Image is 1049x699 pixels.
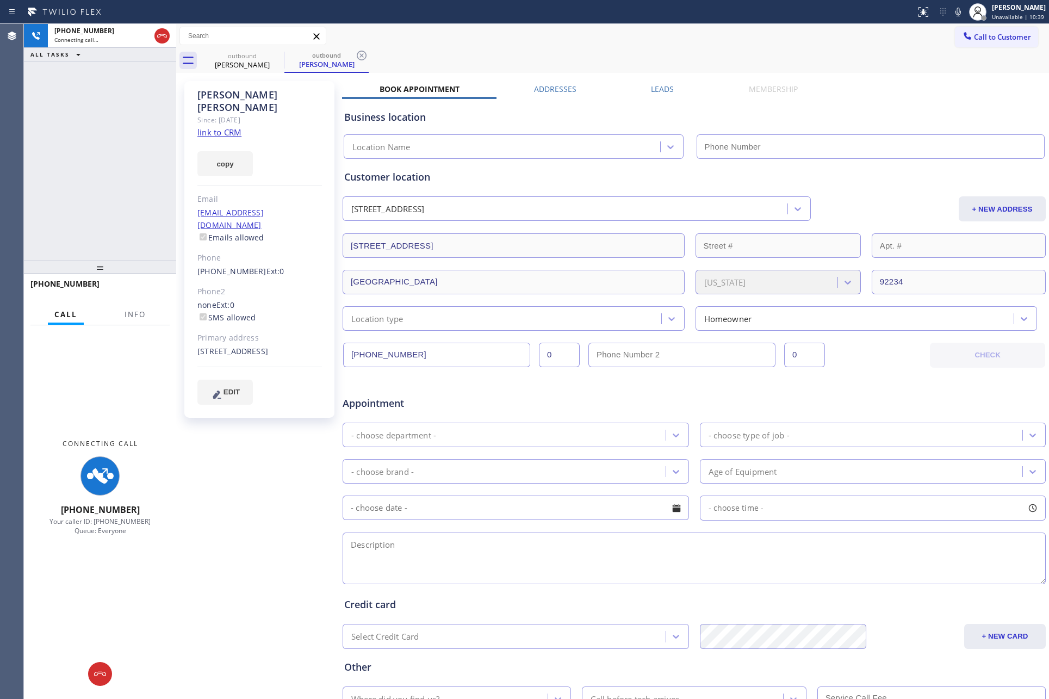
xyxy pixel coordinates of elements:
span: [PHONE_NUMBER] [54,26,114,35]
span: Connecting Call [63,439,138,448]
div: [PERSON_NAME] [992,3,1046,12]
span: Info [125,310,146,319]
div: Lester Townsend [201,48,283,73]
span: Ext: 0 [216,300,234,310]
a: link to CRM [197,127,241,138]
button: Hang up [88,662,112,686]
input: Phone Number [343,343,530,367]
div: - choose type of job - [709,429,790,441]
input: Street # [696,233,861,258]
input: - choose date - [343,496,689,520]
div: Primary address [197,332,322,344]
div: Email [197,193,322,206]
div: Age of Equipment [709,465,777,478]
div: Phone [197,252,322,264]
input: Apt. # [872,233,1046,258]
button: copy [197,151,253,176]
input: ZIP [872,270,1046,294]
label: Emails allowed [197,232,264,243]
div: Business location [344,110,1044,125]
input: SMS allowed [200,313,207,320]
button: Hang up [154,28,170,44]
span: Your caller ID: [PHONE_NUMBER] Queue: Everyone [49,517,151,535]
div: Other [344,660,1044,675]
div: Phone2 [197,286,322,298]
button: Call [48,304,84,325]
a: [PHONE_NUMBER] [197,266,266,276]
span: [PHONE_NUMBER] [61,504,140,516]
button: Call to Customer [955,27,1038,47]
span: Ext: 0 [266,266,284,276]
div: [PERSON_NAME] [PERSON_NAME] [197,89,322,114]
div: Credit card [344,597,1044,612]
a: [EMAIL_ADDRESS][DOMAIN_NAME] [197,207,264,230]
button: CHECK [930,343,1045,368]
button: ALL TASKS [24,48,91,61]
label: Book Appointment [380,84,460,94]
span: Call [54,310,77,319]
div: [PERSON_NAME] [285,59,368,69]
label: Leads [651,84,674,94]
button: + NEW CARD [964,624,1046,649]
span: EDIT [224,388,240,396]
div: - choose department - [351,429,436,441]
input: Ext. 2 [784,343,825,367]
input: Address [343,233,685,258]
span: Connecting call… [54,36,98,44]
input: Phone Number [697,134,1045,159]
span: Call to Customer [974,32,1031,42]
div: Since: [DATE] [197,114,322,126]
input: Emails allowed [200,233,207,240]
span: Unavailable | 10:39 [992,13,1044,21]
div: Customer location [344,170,1044,184]
button: Mute [951,4,966,20]
span: [PHONE_NUMBER] [30,279,100,289]
div: - choose brand - [351,465,414,478]
button: EDIT [197,380,253,405]
input: Phone Number 2 [588,343,775,367]
span: ALL TASKS [30,51,70,58]
button: Info [118,304,152,325]
input: Search [180,27,326,45]
div: Location type [351,312,404,325]
div: Lester Townsend [285,48,368,72]
input: City [343,270,685,294]
div: outbound [201,52,283,60]
div: Homeowner [704,312,752,325]
div: outbound [285,51,368,59]
div: Location Name [352,141,411,153]
div: none [197,299,322,324]
label: Membership [749,84,798,94]
span: Appointment [343,396,575,411]
button: + NEW ADDRESS [959,196,1046,221]
div: [PERSON_NAME] [201,60,283,70]
span: - choose time - [709,503,764,513]
div: [STREET_ADDRESS] [351,203,424,215]
label: SMS allowed [197,312,256,323]
label: Addresses [534,84,576,94]
div: [STREET_ADDRESS] [197,345,322,358]
input: Ext. [539,343,580,367]
div: Select Credit Card [351,630,419,643]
